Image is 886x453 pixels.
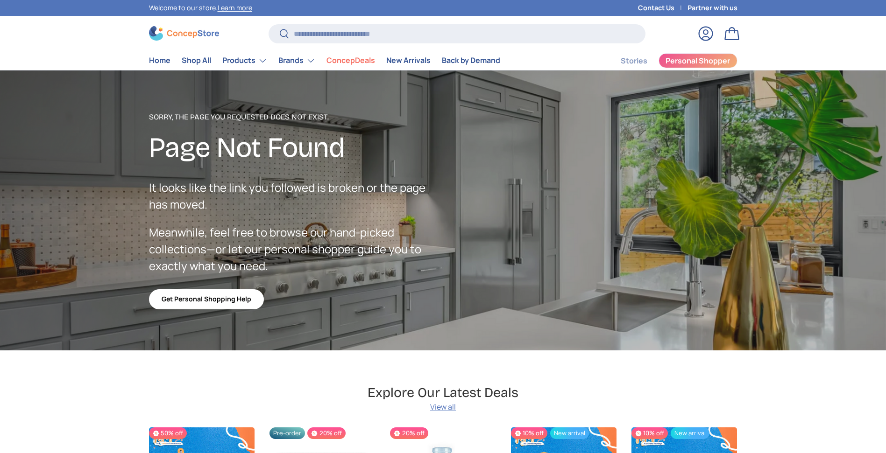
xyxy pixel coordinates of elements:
a: View all [430,401,456,412]
a: Learn more [218,3,252,12]
a: Products [222,51,267,70]
a: Shop All [182,51,211,70]
h2: Explore Our Latest Deals [368,384,518,401]
a: Contact Us [638,3,688,13]
a: Back by Demand [442,51,500,70]
span: New arrival [671,427,709,439]
a: Get Personal Shopping Help [149,289,264,309]
span: 10% off [511,427,547,439]
p: Sorry, the page you requested does not exist. [149,112,443,123]
span: Personal Shopper [666,57,730,64]
p: It looks like the link you followed is broken or the page has moved. [149,179,443,213]
a: New Arrivals [386,51,431,70]
nav: Secondary [598,51,737,70]
span: 20% off [390,427,428,439]
p: Welcome to our store. [149,3,252,13]
p: Meanwhile, feel free to browse our hand-picked collections—or let our personal shopper guide you ... [149,224,443,274]
a: ConcepDeals [326,51,375,70]
summary: Products [217,51,273,70]
summary: Brands [273,51,321,70]
a: Personal Shopper [659,53,737,68]
a: Home [149,51,170,70]
span: 20% off [307,427,345,439]
a: Stories [621,52,647,70]
span: 10% off [631,427,668,439]
a: Partner with us [688,3,737,13]
span: Pre-order [269,427,305,439]
nav: Primary [149,51,500,70]
span: 50% off [149,427,187,439]
span: New arrival [550,427,589,439]
img: ConcepStore [149,26,219,41]
h2: Page Not Found [149,130,443,165]
a: Brands [278,51,315,70]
